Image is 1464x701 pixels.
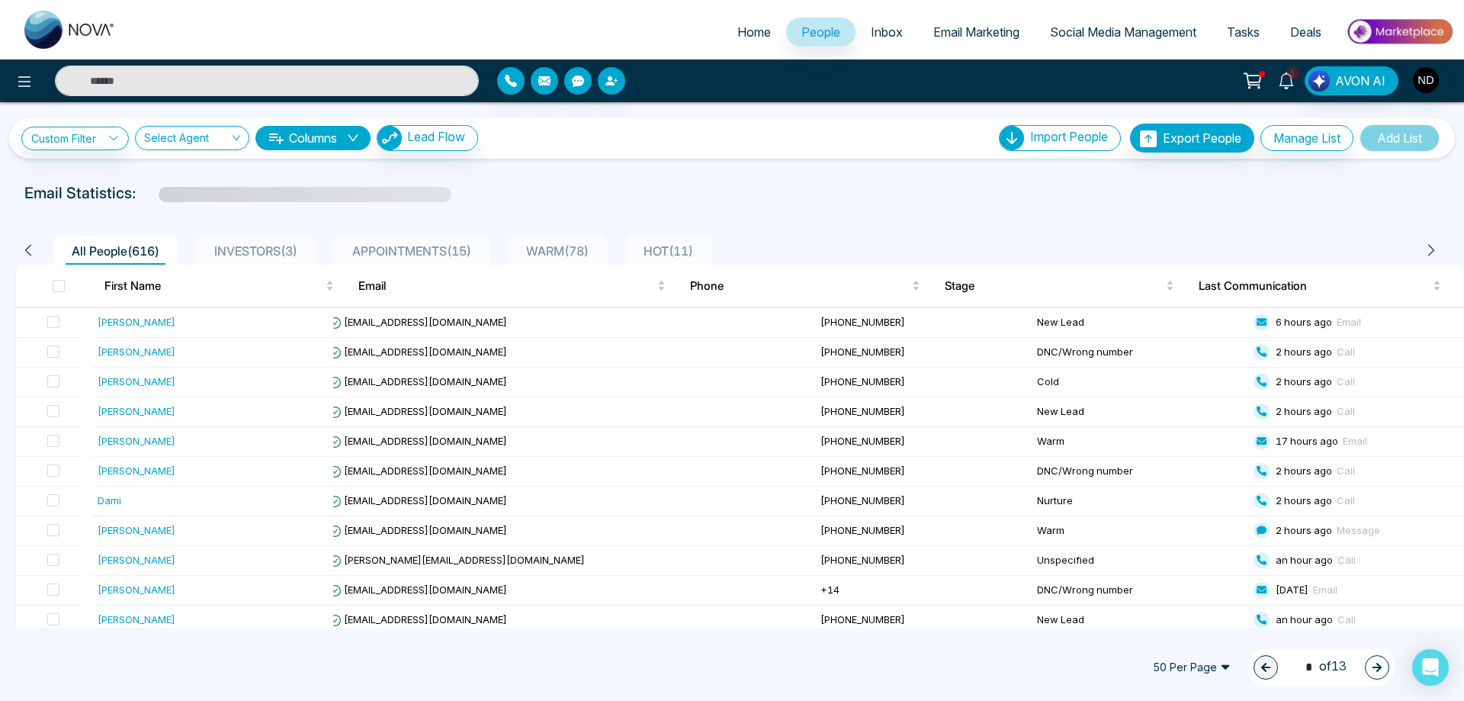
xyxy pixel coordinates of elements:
div: [PERSON_NAME] [98,612,175,627]
span: [PHONE_NUMBER] [820,465,905,477]
img: Lead Flow [377,126,402,150]
span: People [801,24,840,40]
span: HOT ( 11 ) [637,243,699,259]
th: Email [346,265,678,307]
button: Lead Flow [377,125,478,151]
span: Export People [1163,130,1241,146]
div: [PERSON_NAME] [98,314,175,330]
span: [PHONE_NUMBER] [820,494,905,506]
th: Stage [933,265,1186,307]
a: Inbox [856,18,918,47]
a: 1 [1268,66,1305,93]
span: of 13 [1296,657,1347,677]
span: Call [1337,494,1355,506]
div: [PERSON_NAME] [98,344,175,359]
span: [EMAIL_ADDRESS][DOMAIN_NAME] [329,435,507,447]
span: INVESTORS ( 3 ) [208,243,303,259]
td: Nurture [1031,487,1247,516]
span: [EMAIL_ADDRESS][DOMAIN_NAME] [329,405,507,417]
span: Email [1343,435,1367,447]
span: [EMAIL_ADDRESS][DOMAIN_NAME] [329,316,507,328]
button: Export People [1130,124,1254,153]
p: Email Statistics: [24,182,136,204]
span: Email [1313,584,1337,596]
td: New Lead [1031,606,1247,635]
span: Last Communication [1199,277,1430,295]
span: 2 hours ago [1276,405,1332,417]
span: [EMAIL_ADDRESS][DOMAIN_NAME] [329,524,507,536]
div: [PERSON_NAME] [98,523,175,538]
th: Last Communication [1186,265,1464,307]
span: an hour ago [1276,554,1333,566]
td: Unspecified [1031,546,1247,576]
span: [PHONE_NUMBER] [820,375,905,387]
span: [PHONE_NUMBER] [820,524,905,536]
div: [PERSON_NAME] [98,433,175,449]
span: Call [1337,465,1355,477]
span: Stage [945,277,1163,295]
span: WARM ( 78 ) [520,243,595,259]
button: Columnsdown [255,126,371,150]
span: [EMAIL_ADDRESS][DOMAIN_NAME] [329,465,507,477]
span: Email [358,277,654,295]
div: Dami [98,493,121,508]
span: [EMAIL_ADDRESS][DOMAIN_NAME] [329,613,507,625]
span: All People ( 616 ) [66,243,165,259]
span: [PHONE_NUMBER] [820,346,905,358]
span: Deals [1290,24,1321,40]
img: Lead Flow [1308,70,1330,92]
span: 17 hours ago [1276,435,1338,447]
span: Email [1337,316,1361,328]
span: an hour ago [1276,613,1333,625]
button: Manage List [1260,125,1353,151]
span: Call [1337,613,1356,625]
span: [EMAIL_ADDRESS][DOMAIN_NAME] [329,346,507,358]
img: Nova CRM Logo [24,11,116,49]
span: [EMAIL_ADDRESS][DOMAIN_NAME] [329,584,507,596]
td: DNC/Wrong number [1031,457,1247,487]
div: [PERSON_NAME] [98,374,175,389]
span: Inbox [871,24,903,40]
span: 2 hours ago [1276,465,1332,477]
span: Home [737,24,771,40]
a: Custom Filter [21,127,129,150]
a: People [786,18,856,47]
span: 2 hours ago [1276,494,1332,506]
span: Call [1337,554,1356,566]
span: Phone [690,277,908,295]
span: Call [1337,405,1355,417]
span: Import People [1030,129,1108,144]
img: User Avatar [1413,67,1439,93]
span: 2 hours ago [1276,346,1332,358]
span: [PHONE_NUMBER] [820,613,905,625]
div: Open Intercom Messenger [1412,649,1449,686]
span: Tasks [1227,24,1260,40]
td: Cold [1031,368,1247,397]
span: 2 hours ago [1276,524,1332,536]
td: New Lead [1031,308,1247,338]
span: 6 hours ago [1276,316,1332,328]
span: Social Media Management [1050,24,1196,40]
span: [PHONE_NUMBER] [820,405,905,417]
a: Tasks [1212,18,1275,47]
span: APPOINTMENTS ( 15 ) [346,243,477,259]
span: [PHONE_NUMBER] [820,316,905,328]
span: [PHONE_NUMBER] [820,554,905,566]
td: Warm [1031,427,1247,457]
span: [EMAIL_ADDRESS][DOMAIN_NAME] [329,494,507,506]
span: Lead Flow [407,129,465,144]
span: 1 [1286,66,1300,80]
td: Warm [1031,516,1247,546]
span: Message [1337,524,1380,536]
span: [PERSON_NAME][EMAIL_ADDRESS][DOMAIN_NAME] [329,554,585,566]
span: [PHONE_NUMBER] [820,435,905,447]
td: DNC/Wrong number [1031,576,1247,606]
span: First Name [104,277,323,295]
span: 50 Per Page [1142,655,1241,680]
img: Market-place.gif [1344,14,1455,49]
a: Deals [1275,18,1337,47]
div: [PERSON_NAME] [98,552,175,568]
span: +14 [820,584,840,596]
a: Lead FlowLead Flow [371,125,478,151]
span: Email Marketing [933,24,1019,40]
